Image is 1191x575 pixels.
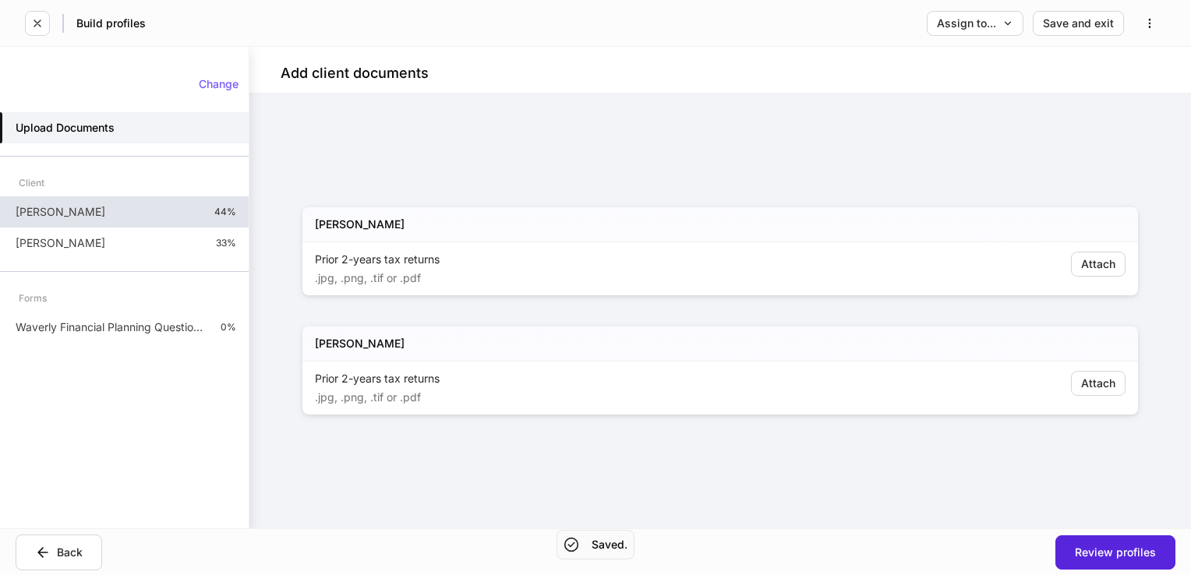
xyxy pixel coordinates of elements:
div: Prior 2-years tax returns [315,252,923,267]
p: [PERSON_NAME] [16,235,105,251]
h5: Build profiles [76,16,146,31]
p: 44% [214,206,236,218]
p: 33% [216,237,236,249]
p: Waverly Financial Planning Questionnaire [16,319,208,335]
h5: Upload Documents [16,120,115,136]
button: Assign to... [927,11,1023,36]
p: [PERSON_NAME] [16,204,105,220]
h4: Add client documents [281,64,429,83]
p: .jpg, .png, .tif or .pdf [315,270,421,286]
div: Assign to... [937,18,1013,29]
p: .jpg, .png, .tif or .pdf [315,390,421,405]
div: Attach [1081,259,1115,270]
button: Attach [1071,371,1126,396]
button: Review profiles [1055,535,1175,570]
div: Review profiles [1075,547,1156,558]
button: Change [189,72,249,97]
h5: [PERSON_NAME] [315,336,405,351]
h5: Saved. [592,537,627,552]
div: Change [199,79,239,90]
button: Save and exit [1033,11,1124,36]
h5: [PERSON_NAME] [315,217,405,232]
div: Forms [19,284,47,312]
button: Back [16,534,102,570]
div: Save and exit [1043,18,1114,29]
div: Client [19,169,44,196]
div: Attach [1081,378,1115,389]
div: Back [35,545,83,560]
p: 0% [221,321,236,333]
div: Prior 2-years tax returns [315,371,923,386]
button: Attach [1071,252,1126,277]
